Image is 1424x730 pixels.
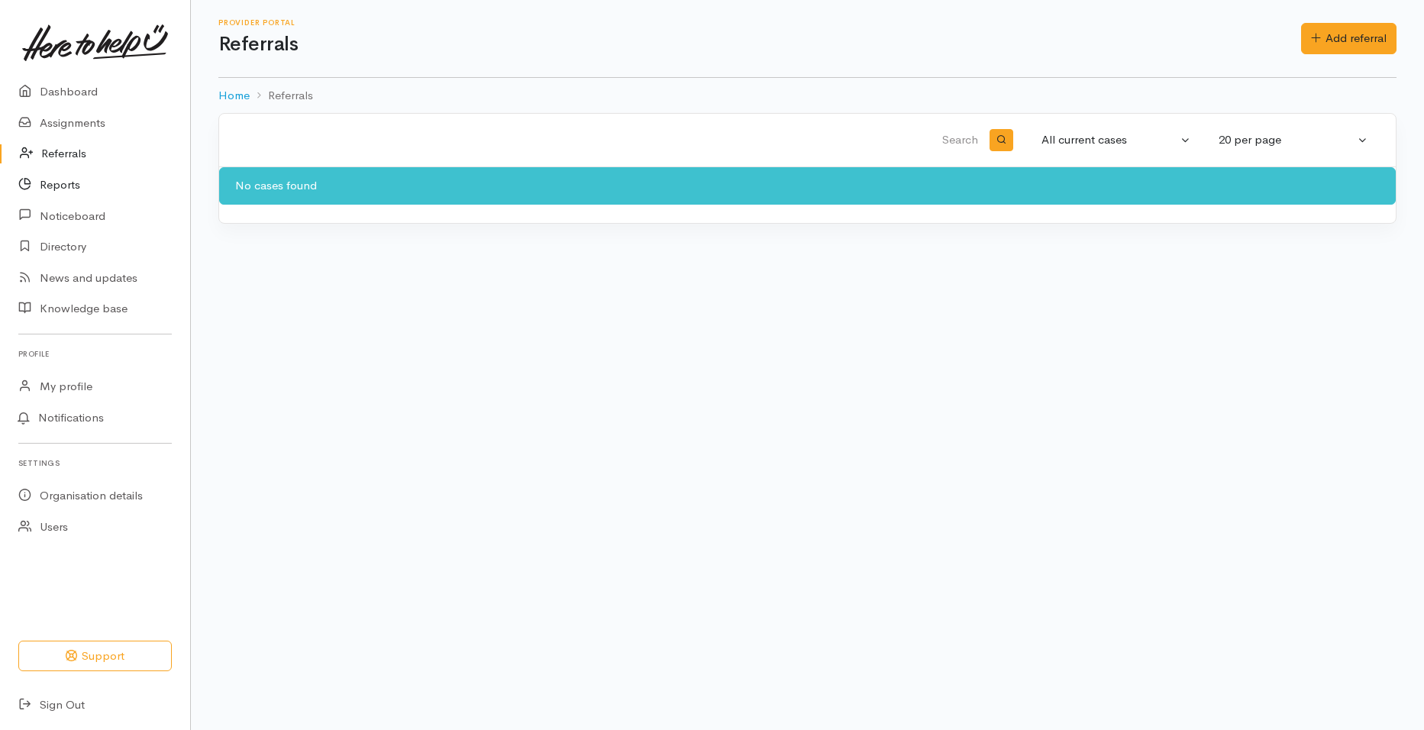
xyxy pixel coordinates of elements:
button: Support [18,641,172,672]
button: All current cases [1032,125,1200,155]
nav: breadcrumb [218,78,1397,114]
li: Referrals [250,87,313,105]
h6: Provider Portal [218,18,1301,27]
input: Search [237,122,981,159]
button: 20 per page [1209,125,1377,155]
a: Home [218,87,250,105]
h6: Settings [18,453,172,473]
a: Add referral [1301,23,1397,54]
h1: Referrals [218,34,1301,56]
h6: Profile [18,344,172,364]
div: 20 per page [1219,131,1355,149]
div: No cases found [219,167,1396,205]
div: All current cases [1041,131,1177,149]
